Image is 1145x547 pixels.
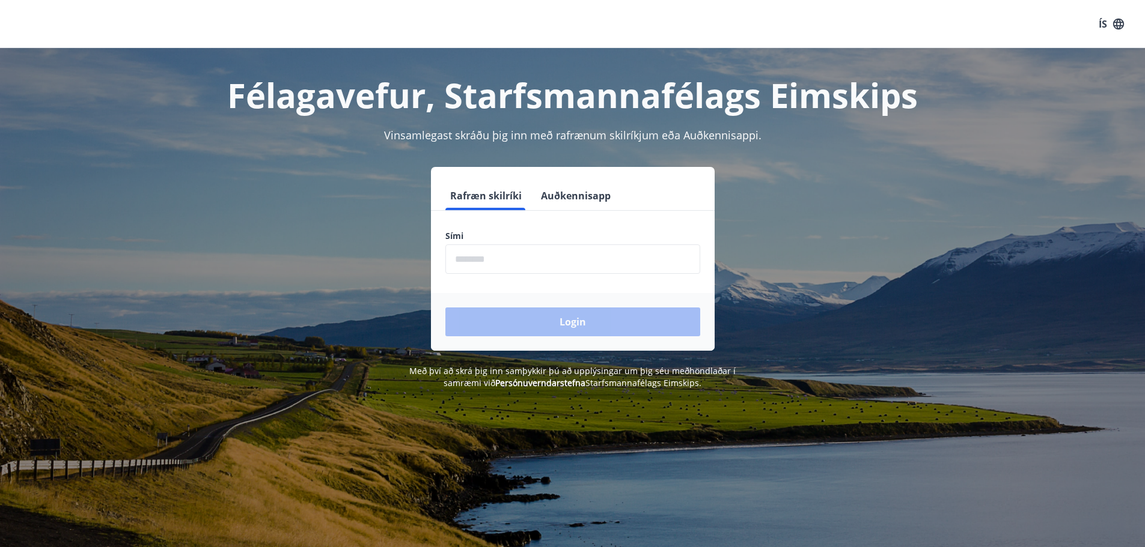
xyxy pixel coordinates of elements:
a: Persónuverndarstefna [495,377,585,388]
span: Vinsamlegast skráðu þig inn með rafrænum skilríkjum eða Auðkennisappi. [384,128,762,142]
button: Rafræn skilríki [445,181,527,210]
button: ÍS [1092,13,1131,35]
label: Sími [445,230,700,242]
span: Með því að skrá þig inn samþykkir þú að upplýsingar um þig séu meðhöndlaðar í samræmi við Starfsm... [409,365,736,388]
button: Auðkennisapp [536,181,615,210]
h1: Félagavefur, Starfsmannafélags Eimskips [154,72,991,118]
